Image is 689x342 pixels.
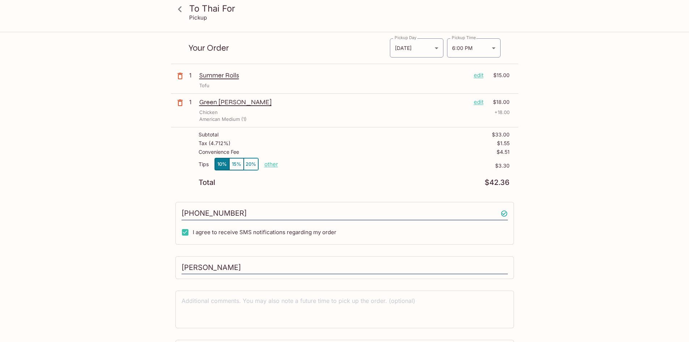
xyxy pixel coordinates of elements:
[189,3,513,14] h3: To Thai For
[390,38,443,58] div: [DATE]
[494,109,510,116] p: + 18.00
[189,71,196,79] p: 1
[497,140,510,146] p: $1.55
[188,45,390,51] p: Your Order
[199,109,218,116] p: Chicken
[199,149,239,155] p: Convenience Fee
[199,161,209,167] p: Tips
[199,132,218,138] p: Subtotal
[199,140,230,146] p: Tax ( 4.712% )
[189,14,207,21] p: Pickup
[199,98,468,106] p: Green [PERSON_NAME]
[474,98,484,106] p: edit
[395,35,416,41] label: Pickup Day
[199,82,209,89] p: Tofu
[488,98,510,106] p: $18.00
[488,71,510,79] p: $15.00
[189,98,196,106] p: 1
[492,132,510,138] p: $33.00
[199,179,215,186] p: Total
[278,163,510,169] p: $3.30
[229,158,244,170] button: 15%
[244,158,258,170] button: 20%
[182,261,508,275] input: Enter first and last name
[447,38,501,58] div: 6:00 PM
[182,207,508,220] input: Enter phone number
[193,229,336,236] span: I agree to receive SMS notifications regarding my order
[199,71,468,79] p: Summer Rolls
[264,161,278,168] button: other
[497,149,510,155] p: $4.51
[199,116,247,123] p: American Medium (1)
[452,35,476,41] label: Pickup Time
[474,71,484,79] p: edit
[485,179,510,186] p: $42.36
[215,158,229,170] button: 10%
